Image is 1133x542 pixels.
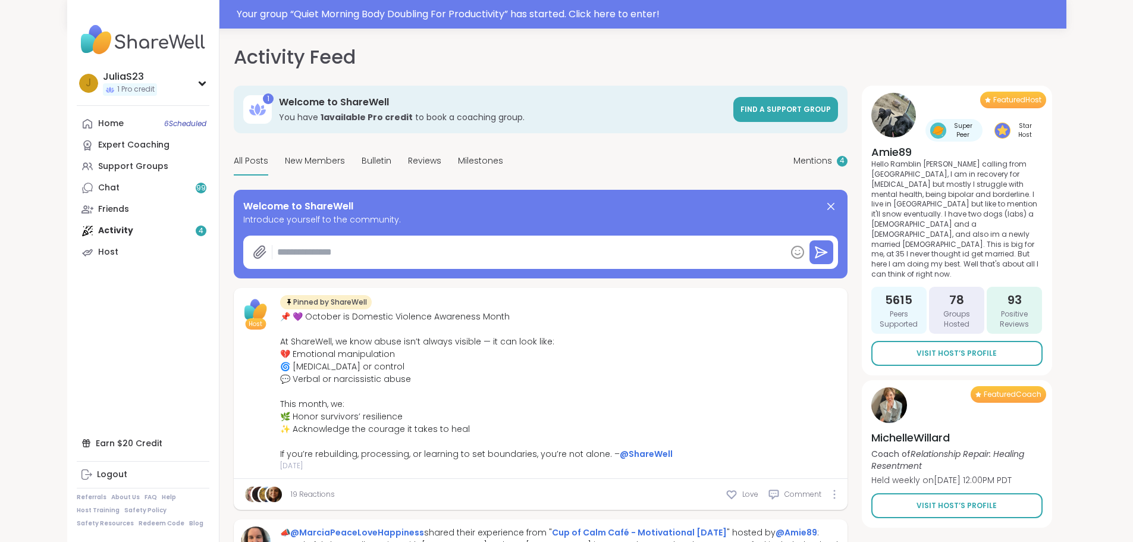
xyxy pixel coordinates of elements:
[934,309,980,330] span: Groups Hosted
[949,292,964,308] span: 78
[77,242,209,263] a: Host
[77,156,209,177] a: Support Groups
[111,493,140,502] a: About Us
[249,319,262,328] span: Host
[117,84,155,95] span: 1 Pro credit
[285,155,345,167] span: New Members
[984,390,1041,399] span: Featured Coach
[1008,292,1022,308] span: 93
[871,159,1043,280] p: Hello Ramblin [PERSON_NAME] calling from [GEOGRAPHIC_DATA], I am in recovery for [MEDICAL_DATA] b...
[77,113,209,134] a: Home6Scheduled
[124,506,167,515] a: Safety Policy
[742,489,758,500] span: Love
[991,309,1037,330] span: Positive Reviews
[266,487,282,502] img: violetthayley18
[145,493,157,502] a: FAQ
[776,527,817,538] a: @Amie89
[234,43,356,71] h1: Activity Feed
[290,527,424,538] a: @MarciaPeaceLoveHappiness
[871,448,1024,472] i: Relationship Repair: Healing Resentment
[77,433,209,454] div: Earn $20 Credit
[733,97,838,122] a: Find a support group
[871,341,1043,366] a: Visit Host’s Profile
[458,155,503,167] span: Milestones
[77,493,106,502] a: Referrals
[103,70,157,83] div: JuliaS23
[77,177,209,199] a: Chat99
[77,19,209,61] img: ShareWell Nav Logo
[1013,121,1038,139] span: Star Host
[793,155,832,167] span: Mentions
[871,387,907,423] img: MichelleWillard
[280,460,673,471] span: [DATE]
[885,292,912,308] span: 5615
[949,121,978,139] span: Super Peer
[552,527,727,538] a: Cup of Calm Café - Motivational [DATE]
[871,448,1043,472] p: Coach of
[98,203,129,215] div: Friends
[280,311,673,460] div: 📌 💜 October is Domestic Violence Awareness Month At ShareWell, we know abuse isn’t always visible...
[98,246,118,258] div: Host
[98,161,168,173] div: Support Groups
[241,295,271,325] img: ShareWell
[234,155,268,167] span: All Posts
[196,183,206,193] span: 99
[408,155,441,167] span: Reviews
[993,95,1041,105] span: Featured Host
[77,506,120,515] a: Host Training
[840,156,845,166] span: 4
[77,519,134,528] a: Safety Resources
[279,96,726,109] h3: Welcome to ShareWell
[162,493,176,502] a: Help
[164,119,206,129] span: 6 Scheduled
[279,111,726,123] h3: You have to book a coaching group.
[280,295,372,309] div: Pinned by ShareWell
[139,519,184,528] a: Redeem Code
[871,493,1043,518] a: Visit Host’s Profile
[362,155,391,167] span: Bulletin
[77,134,209,156] a: Expert Coaching
[252,487,268,502] img: lyssa
[871,145,1043,159] h4: Amie89
[98,118,124,130] div: Home
[245,487,261,502] img: MarciLotter
[237,7,1059,21] div: Your group “ Quiet Morning Body Doubling For Productivity ” has started. Click here to enter!
[86,76,91,91] span: J
[740,104,831,114] span: Find a support group
[263,93,274,104] div: 1
[77,199,209,220] a: Friends
[871,93,916,137] img: Amie89
[994,123,1010,139] img: Star Host
[243,214,838,226] span: Introduce yourself to the community.
[243,199,353,214] span: Welcome to ShareWell
[321,111,413,123] b: 1 available Pro credit
[98,139,170,151] div: Expert Coaching
[784,489,821,500] span: Comment
[917,348,997,359] span: Visit Host’s Profile
[291,489,335,500] a: 19 Reactions
[259,487,275,502] img: CharityRoss
[876,309,922,330] span: Peers Supported
[930,123,946,139] img: Super Peer
[917,500,997,511] span: Visit Host’s Profile
[871,430,1043,445] h4: MichelleWillard
[189,519,203,528] a: Blog
[620,448,673,460] a: @ShareWell
[77,464,209,485] a: Logout
[98,182,120,194] div: Chat
[871,474,1043,486] p: Held weekly on [DATE] 12:00PM PDT
[97,469,127,481] div: Logout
